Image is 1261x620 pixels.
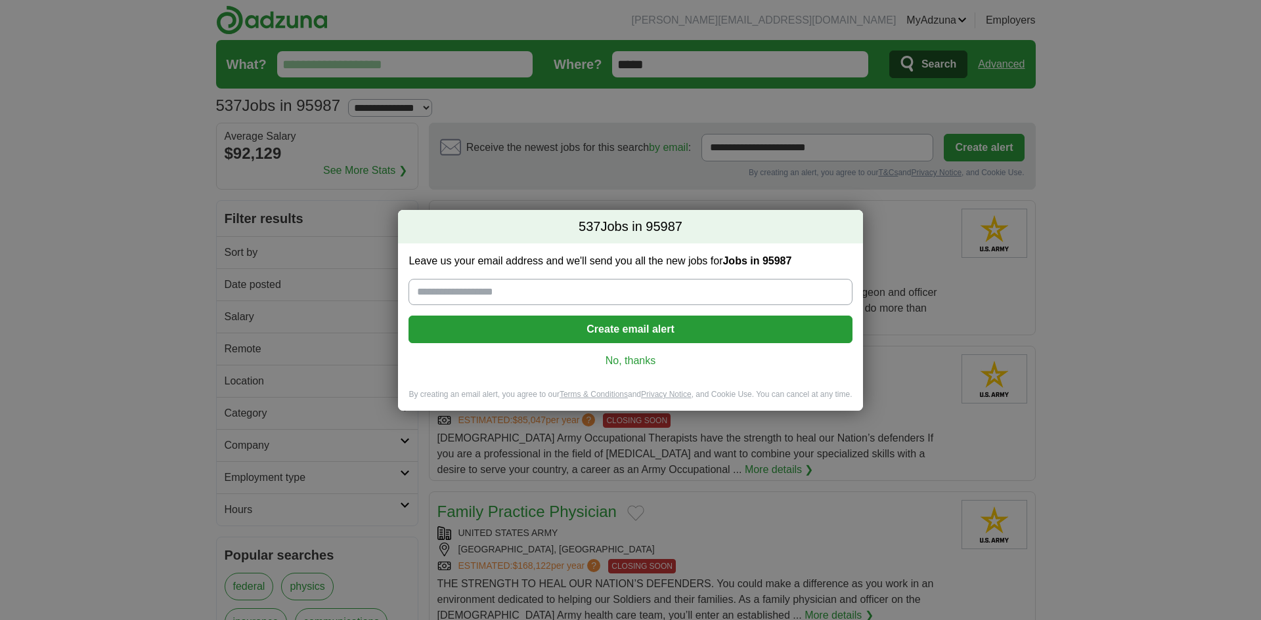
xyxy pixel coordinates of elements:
strong: Jobs in 95987 [722,255,791,266]
h2: Jobs in 95987 [398,210,862,244]
button: Create email alert [409,316,852,343]
label: Leave us your email address and we'll send you all the new jobs for [409,254,852,268]
a: No, thanks [419,354,841,368]
a: Privacy Notice [641,390,692,399]
a: Terms & Conditions [560,390,628,399]
div: By creating an email alert, you agree to our and , and Cookie Use. You can cancel at any time. [398,389,862,411]
span: 537 [579,218,600,236]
